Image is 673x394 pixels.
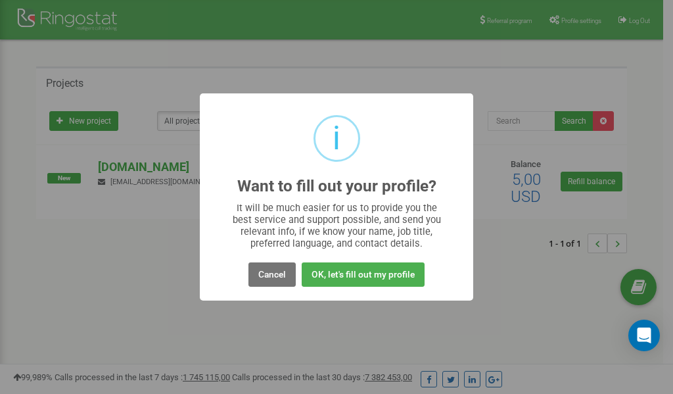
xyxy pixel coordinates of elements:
[302,262,425,287] button: OK, let's fill out my profile
[248,262,296,287] button: Cancel
[226,202,448,249] div: It will be much easier for us to provide you the best service and support possible, and send you ...
[628,320,660,351] div: Open Intercom Messenger
[333,117,340,160] div: i
[237,178,436,195] h2: Want to fill out your profile?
